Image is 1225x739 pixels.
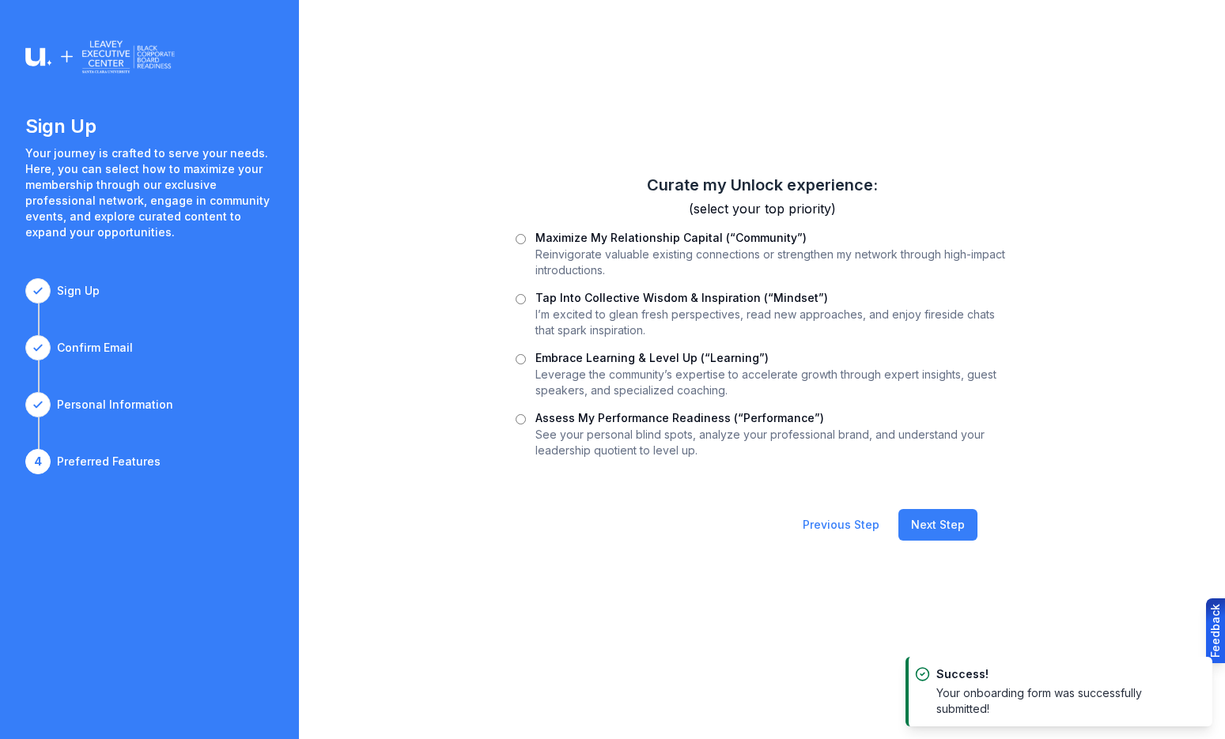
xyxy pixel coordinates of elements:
[1206,598,1225,663] button: Provide feedback
[535,247,1009,278] p: Reinvigorate valuable existing connections or strengthen my network through high-impact introduct...
[936,666,1187,682] div: Success!
[535,411,824,424] label: Assess My Performance Readiness (“Performance”)
[516,199,1009,218] h3: (select your top priority)
[535,427,1009,458] p: See your personal blind spots, analyze your professional brand, and understand your leadership qu...
[535,367,1009,398] p: Leverage the community’s expertise to accelerate growth through expert insights, guest speakers, ...
[1208,604,1223,658] div: Feedback
[25,38,175,76] img: Logo
[535,291,828,304] label: Tap Into Collective Wisdom & Inspiration (“Mindset”)
[57,340,133,356] div: Confirm Email
[535,231,807,244] label: Maximize My Relationship Capital (“Community”)
[790,509,892,541] button: Previous Step
[898,509,977,541] button: Next Step
[25,145,274,240] p: Your journey is crafted to serve your needs. Here, you can select how to maximize your membership...
[25,114,274,139] h1: Sign Up
[516,174,1009,196] h2: Curate my Unlock experience:
[936,685,1187,717] div: Your onboarding form was successfully submitted!
[535,307,1009,338] p: I’m excited to glean fresh perspectives, read new approaches, and enjoy fireside chats that spark...
[57,283,100,299] div: Sign Up
[57,454,161,469] div: Preferred Features
[57,397,173,413] div: Personal Information
[25,449,51,474] div: 4
[535,351,769,364] label: Embrace Learning & Level Up (“Learning”)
